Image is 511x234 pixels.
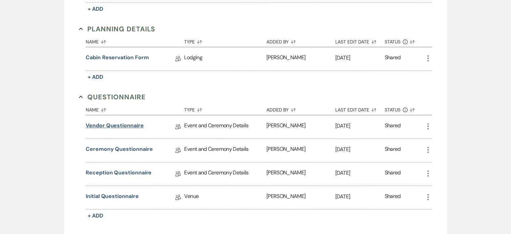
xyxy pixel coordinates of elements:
div: Shared [385,122,401,132]
span: + Add [88,73,103,80]
div: Shared [385,54,401,64]
button: Type [184,102,266,115]
button: Last Edit Date [335,102,385,115]
button: Added By [266,102,335,115]
div: [PERSON_NAME] [266,186,335,209]
a: Ceremony Questionnaire [86,145,153,156]
p: [DATE] [335,145,385,154]
div: Event and Ceremony Details [184,115,266,138]
div: [PERSON_NAME] [266,115,335,138]
div: [PERSON_NAME] [266,47,335,70]
div: Shared [385,145,401,156]
a: Vendor Questionnaire [86,122,143,132]
span: Status [385,39,401,44]
div: Event and Ceremony Details [184,139,266,162]
button: Type [184,34,266,47]
a: Initial Questionnaire [86,192,138,203]
button: + Add [86,4,105,14]
button: + Add [86,211,105,221]
button: Questionnaire [79,92,146,102]
div: Shared [385,169,401,179]
button: Added By [266,34,335,47]
button: Status [385,102,424,115]
span: Status [385,107,401,112]
div: [PERSON_NAME] [266,139,335,162]
div: Lodging [184,47,266,70]
div: [PERSON_NAME] [266,162,335,186]
button: Name [86,34,184,47]
span: + Add [88,212,103,219]
div: Venue [184,186,266,209]
span: + Add [88,5,103,12]
p: [DATE] [335,54,385,62]
p: [DATE] [335,122,385,130]
button: Status [385,34,424,47]
button: Name [86,102,184,115]
button: Planning Details [79,24,155,34]
p: [DATE] [335,169,385,177]
div: Event and Ceremony Details [184,162,266,186]
a: Reception Questionnaire [86,169,152,179]
button: + Add [86,72,105,82]
div: Shared [385,192,401,203]
p: [DATE] [335,192,385,201]
button: Last Edit Date [335,34,385,47]
a: Cabin Reservation Form [86,54,148,64]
